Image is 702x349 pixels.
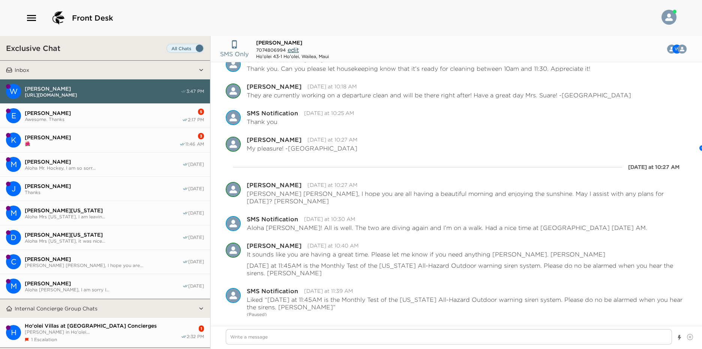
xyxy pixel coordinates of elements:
div: M [6,206,21,221]
span: [PERSON_NAME] [25,256,182,262]
div: Jatinder Mahajan [6,181,21,196]
p: It sounds like you are having a great time. Please let me know if you need anything [PERSON_NAME]... [247,251,605,258]
div: [DATE] at 10:27 AM [628,163,679,171]
span: [URL][DOMAIN_NAME] [25,92,180,98]
img: C [226,84,241,98]
time: 2025-09-02T21:39:36.585Z [304,288,353,294]
div: E [6,108,21,123]
div: SMS Notification [226,288,241,303]
div: 3 [198,133,204,139]
div: Wendy Saure [6,84,21,99]
p: They are currently working on a departure clean and will be there right after! Have a great day M... [247,91,631,99]
span: Thanks [25,189,182,195]
div: [PERSON_NAME] [247,243,301,249]
div: 1 [199,325,204,332]
span: [DATE] [188,210,204,216]
div: Ho'olei 43-1 Ho'olei, Wailea, Maui [256,54,329,59]
div: SMS Notification [247,110,298,116]
div: C [6,254,21,269]
div: SMS Notification [226,110,241,125]
img: S [226,216,241,231]
div: Everett Pignatiello [6,108,21,123]
div: Melissa Glennon [226,243,241,258]
span: 2:32 PM [187,334,204,340]
p: [PERSON_NAME] [PERSON_NAME], I hope you are all having a beautiful morning and enjoying the sunsh... [247,190,687,205]
div: SMS Notification [247,216,298,222]
span: [PERSON_NAME][US_STATE] [25,207,182,214]
time: 2025-09-02T20:40:19.014Z [307,242,358,249]
span: Aloha Mrs [US_STATE], I am leavin... [25,214,182,219]
span: [PERSON_NAME] [25,85,180,92]
span: 3:47 PM [186,88,204,94]
div: SMS Notification [226,57,241,72]
span: [PERSON_NAME] [25,183,182,189]
button: Internal Concierge Group Chats [12,299,198,318]
img: logo [49,9,67,27]
div: D [6,230,21,245]
span: edit [288,46,299,54]
img: C [226,137,241,152]
div: 5 [198,109,204,115]
span: [DATE] [188,259,204,265]
span: Aloha [PERSON_NAME], I am sorry I... [25,287,182,292]
span: [PERSON_NAME] [25,110,182,116]
h3: Exclusive Chat [6,43,60,53]
span: [DATE] [188,186,204,192]
span: 7074806994 [256,47,286,53]
img: S [226,110,241,125]
p: Thank you. Can you please let housekeeping know that it’s ready for cleaning between 10am and 11:... [247,65,590,72]
time: 2025-09-01T20:25:40.330Z [304,110,354,116]
span: [PERSON_NAME] [25,158,182,165]
p: Aloha [PERSON_NAME]! All is well. The two are diving again and I’m on a walk. Had a nice time at ... [247,224,647,231]
div: K [6,133,21,148]
div: Casy Villalun [226,84,241,98]
img: S [226,57,241,72]
div: SMS Notification [247,288,298,294]
img: M [678,45,687,54]
div: Christopher Rogan [6,254,21,269]
time: 2025-09-01T20:18:02.497Z [307,83,357,90]
span: Front Desk [72,13,113,23]
time: 2025-09-02T20:27:51.932Z [307,182,357,188]
p: SMS Only [220,49,249,58]
div: Krista Strauss [6,133,21,148]
div: SMS Notification [247,57,298,63]
span: [PERSON_NAME] in Ho'olei... [25,329,181,335]
p: [DATE] at 11:45AM is the Monthly Test of the [US_STATE] All-Hazard Outdoor warning siren system. ... [247,262,687,277]
span: [DATE] [188,234,204,240]
span: [DATE] [188,161,204,167]
div: [PERSON_NAME] [247,137,301,143]
div: Michele Fualii [6,279,21,294]
img: M [226,243,241,258]
div: Casy Villalun [226,137,241,152]
div: SMS Notification [226,216,241,231]
textarea: Write a message [226,329,672,345]
p: My pleasure! -[GEOGRAPHIC_DATA] [247,145,357,152]
span: Aloha Mr. Hockey, I am so sorr... [25,165,182,171]
div: Mathias Hockey [6,157,21,172]
p: Inbox [15,67,29,73]
span: 🌺 [25,141,179,146]
div: [PERSON_NAME] [247,182,301,188]
button: Show templates [677,331,682,344]
div: Ho'olei Villas at Grand Wailea [6,325,21,340]
p: (Paused) [247,311,687,318]
div: M [6,157,21,172]
button: MWC [658,42,693,57]
img: User [661,10,676,25]
span: Awesome. Thanks [25,116,182,122]
div: M [6,279,21,294]
p: Thank you [247,118,277,125]
span: [PERSON_NAME][US_STATE] [25,231,182,238]
label: Set all destinations [166,44,204,53]
div: Duane Montana [6,230,21,245]
div: W [6,84,21,99]
span: [DATE] [188,283,204,289]
span: [PERSON_NAME] [PERSON_NAME], I hope you are... [25,262,182,268]
span: Aloha Mrs [US_STATE], it was nice... [25,238,182,244]
time: 2025-09-01T20:27:04.014Z [307,136,357,143]
p: Liked “[DATE] at 11:45AM is the Monthly Test of the [US_STATE] All-Hazard Outdoor warning siren s... [247,296,687,311]
time: 2025-09-02T20:30:51.986Z [304,216,355,222]
span: [PERSON_NAME] [256,39,302,46]
span: Ho'olei Villas at [GEOGRAPHIC_DATA] Concierges [25,322,181,329]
